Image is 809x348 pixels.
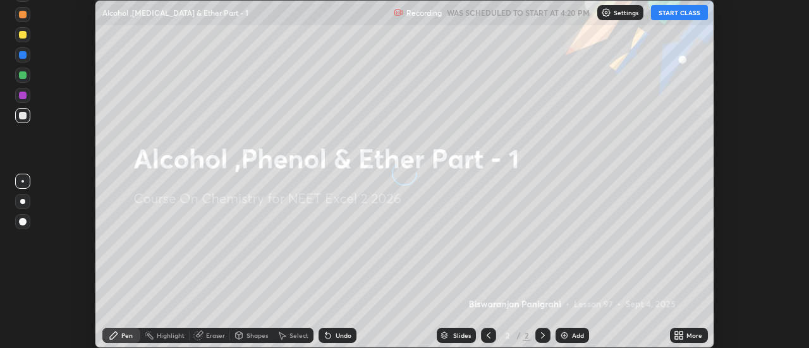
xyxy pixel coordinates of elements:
div: Shapes [246,332,268,339]
div: Slides [453,332,471,339]
div: Undo [336,332,351,339]
div: More [686,332,702,339]
img: recording.375f2c34.svg [394,8,404,18]
p: Alcohol ,[MEDICAL_DATA] & Ether Part - 1 [102,8,248,18]
h5: WAS SCHEDULED TO START AT 4:20 PM [447,7,590,18]
div: Highlight [157,332,185,339]
img: add-slide-button [559,330,569,340]
div: 2 [523,330,530,341]
div: Pen [121,332,133,339]
p: Recording [406,8,442,18]
div: Add [572,332,584,339]
img: class-settings-icons [601,8,611,18]
div: / [516,332,520,339]
button: START CLASS [651,5,708,20]
p: Settings [614,9,638,16]
div: Select [289,332,308,339]
div: Eraser [206,332,225,339]
div: 2 [501,332,514,339]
